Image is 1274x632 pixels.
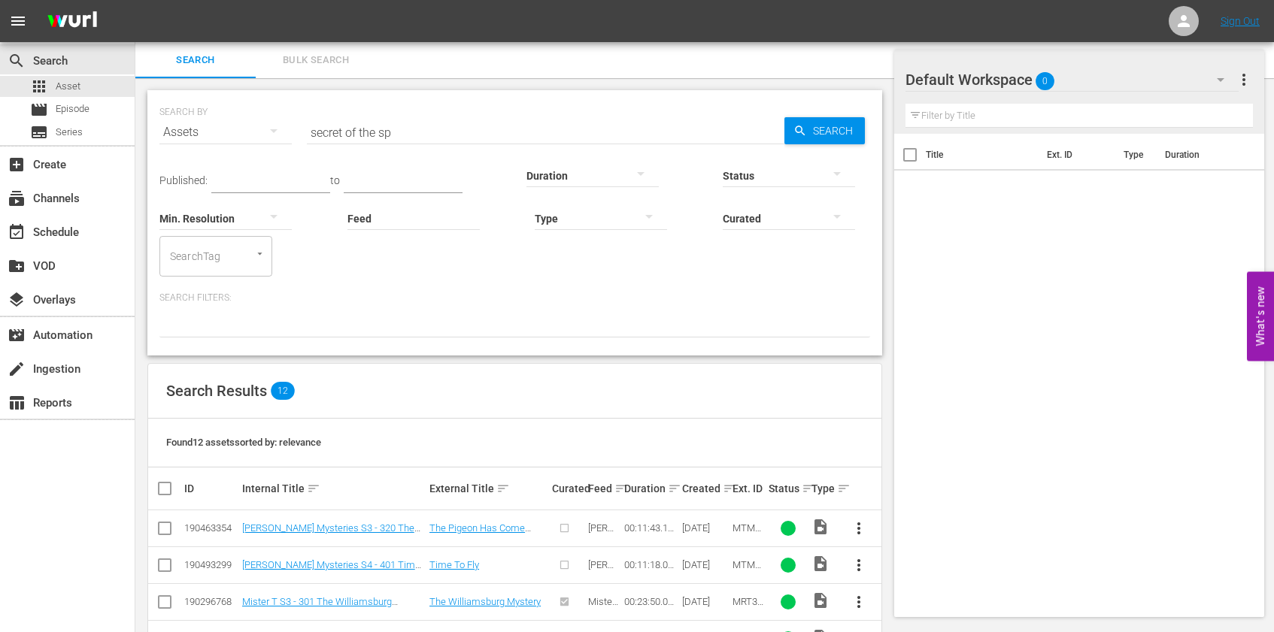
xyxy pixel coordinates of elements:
[624,479,678,497] div: Duration
[144,52,247,69] span: Search
[496,482,510,495] span: sort
[850,519,868,537] span: more_vert
[8,223,26,241] span: Schedule
[802,482,815,495] span: sort
[784,117,865,144] button: Search
[588,559,619,615] span: [PERSON_NAME] Mysteries S4
[733,559,761,582] span: MTM401F
[253,246,267,261] button: Open
[588,479,620,497] div: Feed
[242,559,421,582] a: [PERSON_NAME] Mysteries S4 - 401 Time To Fly
[682,522,728,534] div: [DATE]
[811,591,830,609] span: Video
[8,291,26,309] span: Overlays
[159,174,208,186] span: Published:
[668,482,681,495] span: sort
[307,482,320,495] span: sort
[682,596,728,607] div: [DATE]
[682,559,728,570] div: [DATE]
[624,559,678,570] div: 00:11:18.044
[552,482,584,494] div: Curated
[769,479,808,497] div: Status
[184,559,238,570] div: 190493299
[30,101,48,119] span: Episode
[733,522,761,545] span: MTM320F
[926,134,1038,176] th: Title
[271,382,295,400] span: 12
[811,555,830,573] span: Video
[841,510,877,546] button: more_vert
[56,125,83,140] span: Series
[682,479,728,497] div: Created
[1235,71,1253,89] span: more_vert
[588,596,618,618] span: Mister T S3
[166,437,321,448] span: Found 12 assets sorted by: relevance
[1036,65,1054,97] span: 0
[8,189,26,207] span: Channels
[8,156,26,174] span: Create
[811,479,836,497] div: Type
[614,482,628,495] span: sort
[56,79,80,94] span: Asset
[733,596,763,618] span: MRT301F
[8,326,26,344] span: Automation
[30,77,48,95] span: Asset
[159,292,870,304] p: Search Filters:
[905,59,1239,101] div: Default Workspace
[8,52,26,70] span: Search
[184,522,238,534] div: 190463354
[841,547,877,583] button: more_vert
[1247,271,1274,361] button: Open Feedback Widget
[429,522,531,545] a: The Pigeon Has Come Home To Roost
[9,12,27,30] span: menu
[8,394,26,412] span: Reports
[429,479,548,497] div: External Title
[723,482,736,495] span: sort
[837,482,851,495] span: sort
[841,584,877,620] button: more_vert
[8,257,26,275] span: VOD
[807,117,865,144] span: Search
[36,4,108,39] img: ans4CAIJ8jUAAAAAAAAAAAAAAAAAAAAAAAAgQb4GAAAAAAAAAAAAAAAAAAAAAAAAJMjXAAAAAAAAAAAAAAAAAAAAAAAAgAT5G...
[184,482,238,494] div: ID
[429,559,479,570] a: Time To Fly
[624,596,678,607] div: 00:23:50.062
[1115,134,1156,176] th: Type
[1235,62,1253,98] button: more_vert
[1038,134,1114,176] th: Ext. ID
[242,479,425,497] div: Internal Title
[850,593,868,611] span: more_vert
[429,596,541,607] a: The Williamsburg Mystery
[242,596,398,618] a: Mister T S3 - 301 The Williamsburg Mystery
[588,522,619,579] span: [PERSON_NAME] Mysteries S3
[811,518,830,536] span: Video
[1221,15,1260,27] a: Sign Out
[1156,134,1246,176] th: Duration
[184,596,238,607] div: 190296768
[624,522,678,534] div: 00:11:43.147
[330,174,340,186] span: to
[242,522,420,545] a: [PERSON_NAME] Mysteries S3 - 320 The Pigeon Has Come Home To Roost
[166,382,267,400] span: Search Results
[850,556,868,574] span: more_vert
[265,52,367,69] span: Bulk Search
[733,482,764,494] div: Ext. ID
[30,123,48,141] span: Series
[56,101,89,116] span: Episode
[159,111,292,153] div: Assets
[8,360,26,378] span: Ingestion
